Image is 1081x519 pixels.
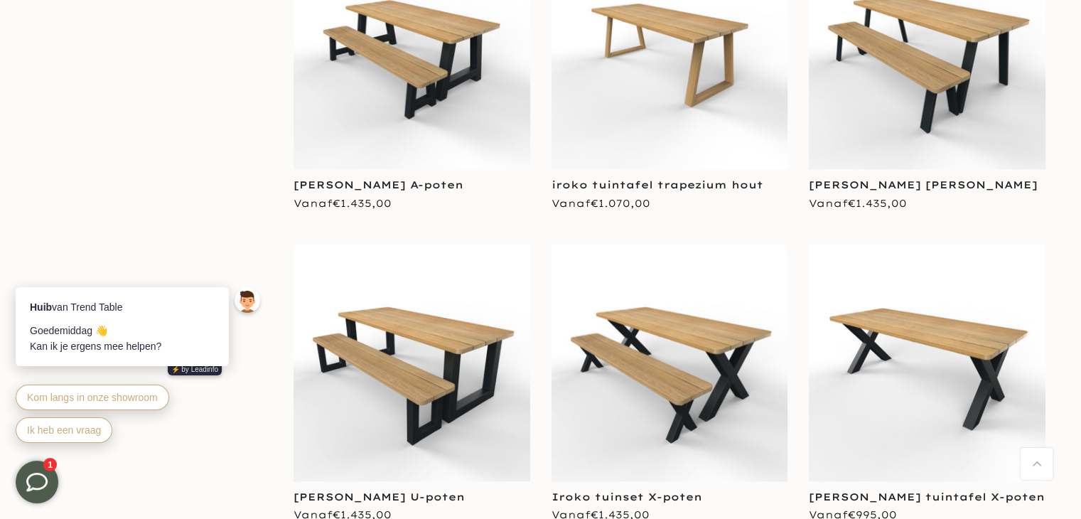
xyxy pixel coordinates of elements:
span: Vanaf [294,197,392,210]
span: €1.435,00 [848,197,907,210]
a: iroko tuintafel trapezium hout [552,178,763,191]
a: [PERSON_NAME] U-poten [294,491,465,503]
span: Vanaf [552,197,650,210]
img: tuintafel en tuinbank rechthoek iroko hout stalen X-poten [552,245,788,481]
a: [PERSON_NAME] tuintafel X-poten [809,491,1045,503]
iframe: bot-iframe [1,219,279,461]
iframe: toggle-frame [1,446,72,518]
span: €1.070,00 [591,197,650,210]
img: Tuintafel rechthoek iroko hout stalen X-poten [809,245,1045,481]
a: Terug naar boven [1021,448,1053,480]
a: [PERSON_NAME] A-poten [294,178,463,191]
img: tuintafel en tuinbank rechthoek iroko hout stalen U-poten [294,245,530,481]
span: Vanaf [809,197,907,210]
a: Iroko tuinset X-poten [552,491,702,503]
a: [PERSON_NAME] [PERSON_NAME] [809,178,1038,191]
span: €1.435,00 [333,197,392,210]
